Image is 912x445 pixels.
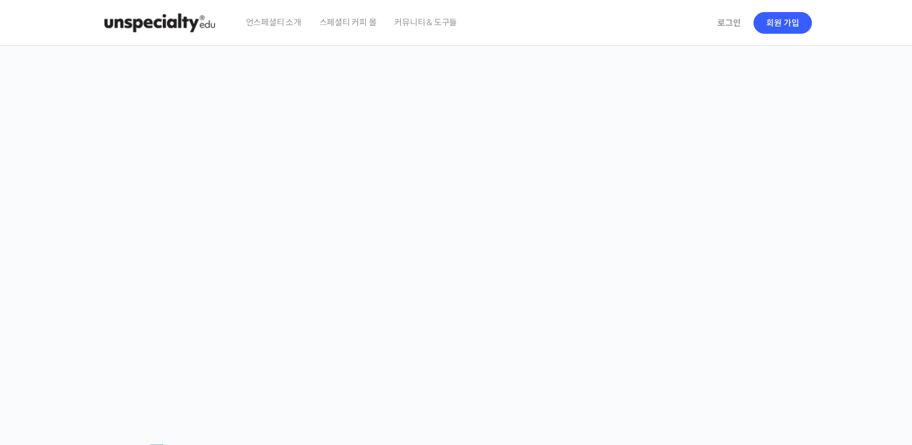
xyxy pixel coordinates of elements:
[710,9,748,37] a: 로그인
[12,185,901,245] p: [PERSON_NAME]을 다하는 당신을 위해, 최고와 함께 만든 커피 클래스
[753,12,812,34] a: 회원 가입
[12,251,901,268] p: 시간과 장소에 구애받지 않고, 검증된 커리큘럼으로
